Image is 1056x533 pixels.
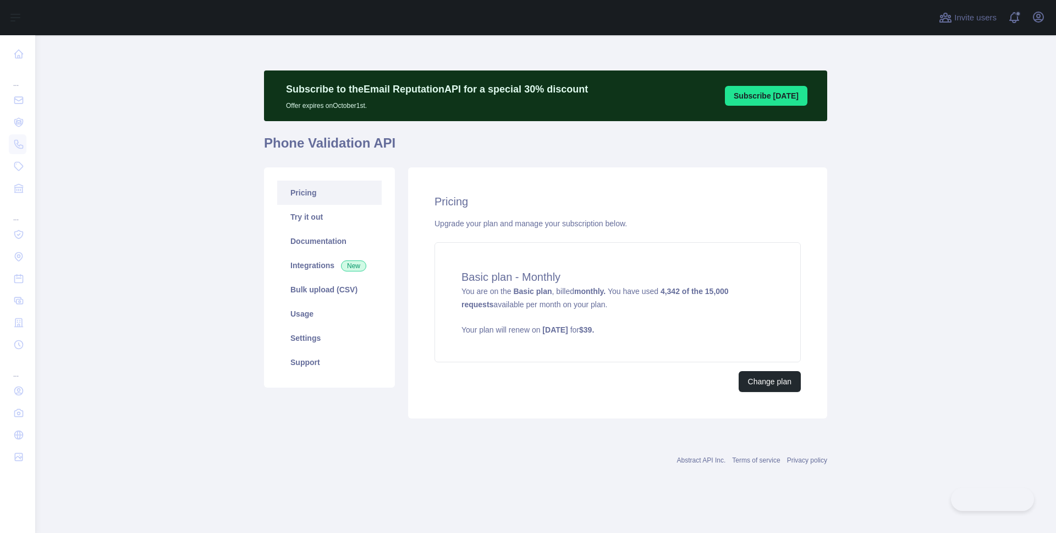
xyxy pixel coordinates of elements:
[277,253,382,278] a: Integrations New
[461,324,774,335] p: Your plan will renew on for
[277,326,382,350] a: Settings
[937,9,999,26] button: Invite users
[513,287,552,296] strong: Basic plan
[579,325,594,334] strong: $ 39 .
[951,488,1034,511] iframe: Toggle Customer Support
[286,81,588,97] p: Subscribe to the Email Reputation API for a special 30 % discount
[739,371,801,392] button: Change plan
[461,287,774,335] span: You are on the , billed You have used available per month on your plan.
[732,456,780,464] a: Terms of service
[435,218,801,229] div: Upgrade your plan and manage your subscription below.
[9,66,26,88] div: ...
[574,287,606,296] strong: monthly.
[461,269,774,285] h4: Basic plan - Monthly
[954,12,997,24] span: Invite users
[461,287,729,309] strong: 4,342 of the 15,000 requests
[787,456,827,464] a: Privacy policy
[9,357,26,379] div: ...
[542,325,568,334] strong: [DATE]
[677,456,726,464] a: Abstract API Inc.
[286,97,588,110] p: Offer expires on October 1st.
[725,86,807,106] button: Subscribe [DATE]
[277,205,382,229] a: Try it out
[277,302,382,326] a: Usage
[277,181,382,205] a: Pricing
[9,200,26,222] div: ...
[277,278,382,302] a: Bulk upload (CSV)
[277,229,382,253] a: Documentation
[277,350,382,374] a: Support
[341,260,366,271] span: New
[435,194,801,209] h2: Pricing
[264,134,827,161] h1: Phone Validation API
